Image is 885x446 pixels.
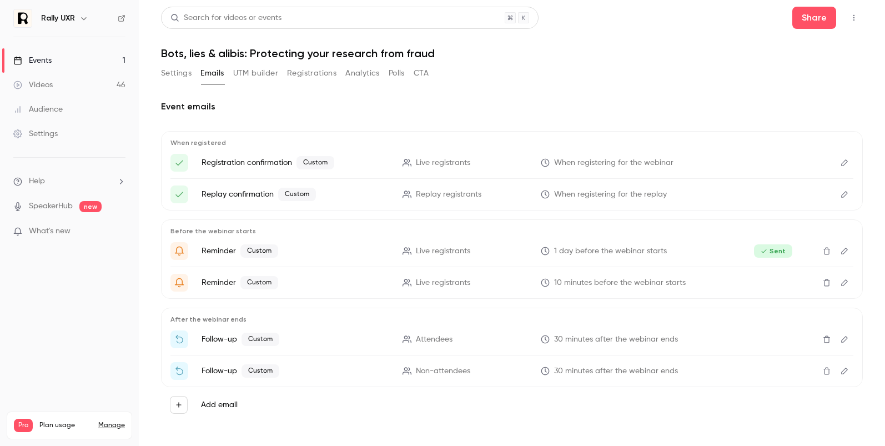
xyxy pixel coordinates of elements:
span: Help [29,176,45,187]
span: 10 minutes before the webinar starts [554,277,686,289]
h6: Rally UXR [41,13,75,24]
button: Edit [836,274,853,292]
li: {{ event_name }} is about to go live [170,274,853,292]
li: help-dropdown-opener [13,176,125,187]
button: Edit [836,154,853,172]
img: Rally UXR [14,9,32,27]
div: Settings [13,128,58,139]
button: UTM builder [233,64,278,82]
span: Attendees [416,334,452,345]
span: Live registrants [416,277,470,289]
li: {{ event_name }} is going live tomorrow! [170,242,853,260]
button: Edit [836,186,853,203]
span: Custom [240,244,278,258]
span: Live registrants [416,245,470,257]
button: Emails [200,64,224,82]
span: Replay registrants [416,189,481,201]
span: When registering for the replay [554,189,667,201]
h2: Event emails [161,100,863,113]
button: Polls [389,64,405,82]
div: Videos [13,79,53,91]
span: Non-attendees [416,365,470,377]
a: SpeakerHub [29,201,73,212]
span: Custom [242,333,279,346]
button: Analytics [345,64,380,82]
button: Edit [836,242,853,260]
button: Delete [818,242,836,260]
p: After the webinar ends [170,315,853,324]
button: Delete [818,362,836,380]
span: When registering for the webinar [554,157,673,169]
div: Events [13,55,52,66]
button: Share [792,7,836,29]
span: 30 minutes after the webinar ends [554,365,678,377]
span: Sent [754,244,792,258]
li: Thanks for attending {{ event_name }} [170,330,853,348]
span: Custom [278,188,316,201]
span: Custom [240,276,278,289]
span: Custom [242,364,279,378]
div: Audience [13,104,63,115]
a: Manage [98,421,125,430]
span: Plan usage [39,421,92,430]
li: Watch the replay of {{ event_name }} [170,362,853,380]
button: Delete [818,330,836,348]
button: Registrations [287,64,336,82]
span: Pro [14,419,33,432]
button: Edit [836,330,853,348]
button: Settings [161,64,192,82]
p: Follow-up [202,333,389,346]
span: What's new [29,225,71,237]
h1: Bots, lies & alibis: Protecting your research from fraud [161,47,863,60]
p: Reminder [202,244,389,258]
iframe: Noticeable Trigger [112,227,125,237]
p: Reminder [202,276,389,289]
span: Live registrants [416,157,470,169]
div: Search for videos or events [170,12,281,24]
span: new [79,201,102,212]
button: Delete [818,274,836,292]
span: Custom [296,156,334,169]
p: When registered [170,138,853,147]
p: Follow-up [202,364,389,378]
li: Here's your access link to {{ event_name }}! [170,154,853,172]
button: Edit [836,362,853,380]
li: Here's your access link to {{ event_name }}! [170,186,853,203]
span: 30 minutes after the webinar ends [554,334,678,345]
button: CTA [414,64,429,82]
label: Add email [201,399,238,410]
p: Replay confirmation [202,188,389,201]
p: Before the webinar starts [170,227,853,235]
p: Registration confirmation [202,156,389,169]
span: 1 day before the webinar starts [554,245,667,257]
